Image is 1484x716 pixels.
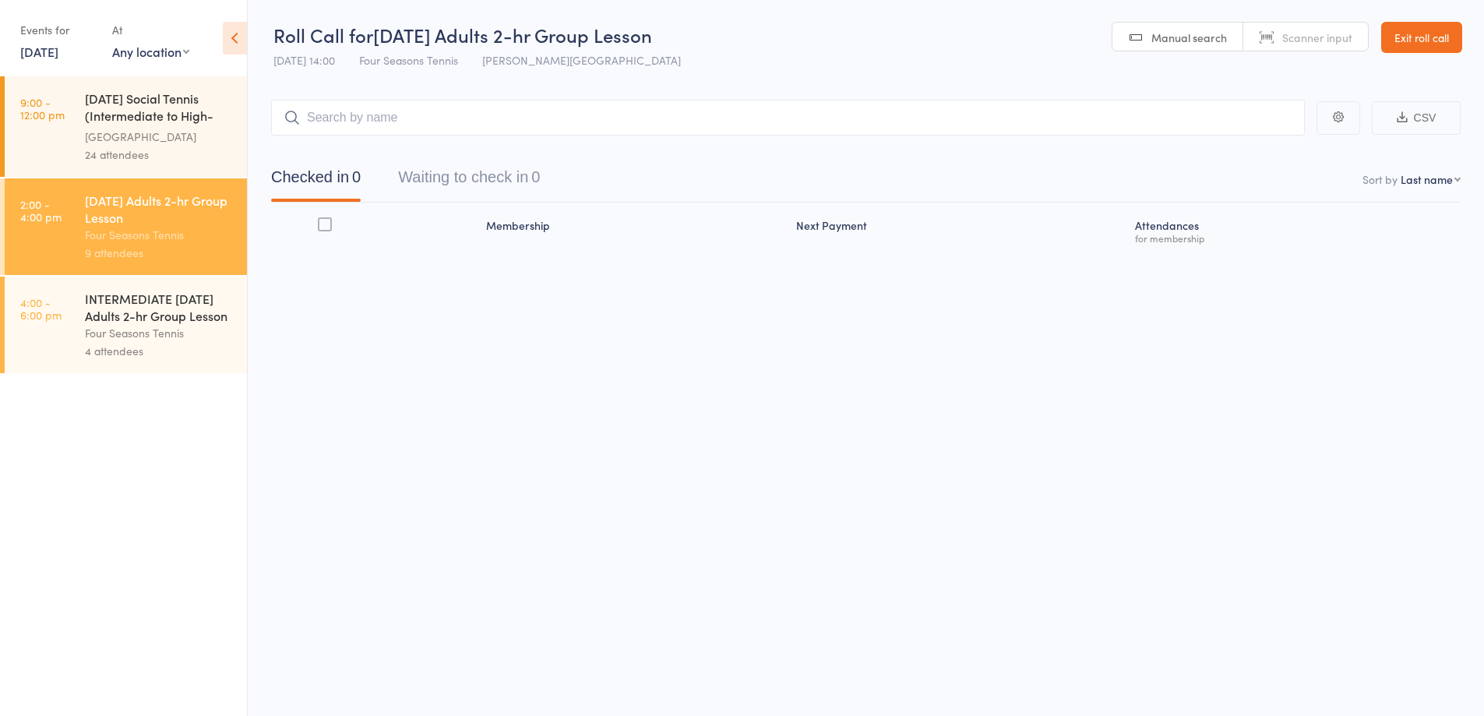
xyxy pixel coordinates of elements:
div: Any location [112,43,189,60]
div: At [112,17,189,43]
button: Checked in0 [271,160,361,202]
div: Four Seasons Tennis [85,324,234,342]
button: Waiting to check in0 [398,160,540,202]
span: Scanner input [1282,30,1352,45]
a: [DATE] [20,43,58,60]
div: 0 [531,168,540,185]
span: [DATE] Adults 2-hr Group Lesson [373,22,652,48]
a: 2:00 -4:00 pm[DATE] Adults 2-hr Group LessonFour Seasons Tennis9 attendees [5,178,247,275]
a: Exit roll call [1381,22,1462,53]
span: Manual search [1151,30,1227,45]
div: INTERMEDIATE [DATE] Adults 2-hr Group Lesson [85,290,234,324]
div: 4 attendees [85,342,234,360]
input: Search by name [271,100,1305,136]
div: Last name [1401,171,1453,187]
span: [DATE] 14:00 [273,52,335,68]
div: Atten­dances [1129,210,1461,251]
div: Four Seasons Tennis [85,226,234,244]
div: Events for [20,17,97,43]
div: for membership [1135,233,1454,243]
time: 9:00 - 12:00 pm [20,96,65,121]
button: CSV [1372,101,1461,135]
a: 9:00 -12:00 pm[DATE] Social Tennis (Intermediate to High-Interme...[GEOGRAPHIC_DATA]24 attendees [5,76,247,177]
span: Four Seasons Tennis [359,52,458,68]
div: 24 attendees [85,146,234,164]
div: [DATE] Adults 2-hr Group Lesson [85,192,234,226]
div: 9 attendees [85,244,234,262]
div: Membership [480,210,790,251]
time: 2:00 - 4:00 pm [20,198,62,223]
label: Sort by [1362,171,1398,187]
div: [GEOGRAPHIC_DATA] [85,128,234,146]
div: [DATE] Social Tennis (Intermediate to High-Interme... [85,90,234,128]
a: 4:00 -6:00 pmINTERMEDIATE [DATE] Adults 2-hr Group LessonFour Seasons Tennis4 attendees [5,277,247,373]
time: 4:00 - 6:00 pm [20,296,62,321]
div: 0 [352,168,361,185]
span: [PERSON_NAME][GEOGRAPHIC_DATA] [482,52,681,68]
span: Roll Call for [273,22,373,48]
div: Next Payment [790,210,1129,251]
